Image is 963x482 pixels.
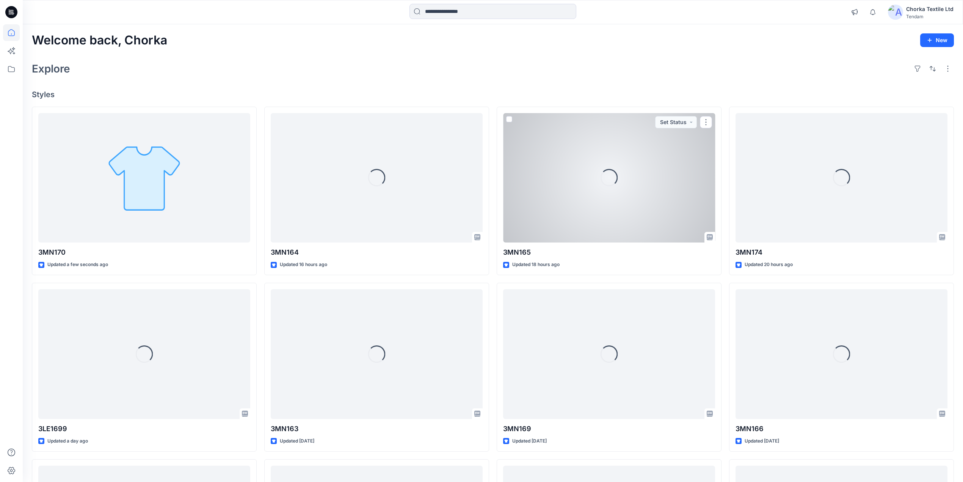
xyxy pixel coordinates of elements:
[32,33,167,47] h2: Welcome back, Chorka
[512,437,547,445] p: Updated [DATE]
[906,14,954,19] div: Tendam
[271,247,483,258] p: 3MN164
[38,424,250,434] p: 3LE1699
[920,33,954,47] button: New
[32,63,70,75] h2: Explore
[888,5,903,20] img: avatar
[503,424,715,434] p: 3MN169
[38,247,250,258] p: 3MN170
[745,261,793,269] p: Updated 20 hours ago
[745,437,779,445] p: Updated [DATE]
[271,424,483,434] p: 3MN163
[280,437,314,445] p: Updated [DATE]
[32,90,954,99] h4: Styles
[906,5,954,14] div: Chorka Textile Ltd
[503,247,715,258] p: 3MN165
[512,261,560,269] p: Updated 18 hours ago
[47,437,88,445] p: Updated a day ago
[736,247,947,258] p: 3MN174
[47,261,108,269] p: Updated a few seconds ago
[736,424,947,434] p: 3MN166
[38,113,250,243] a: 3MN170
[280,261,327,269] p: Updated 16 hours ago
